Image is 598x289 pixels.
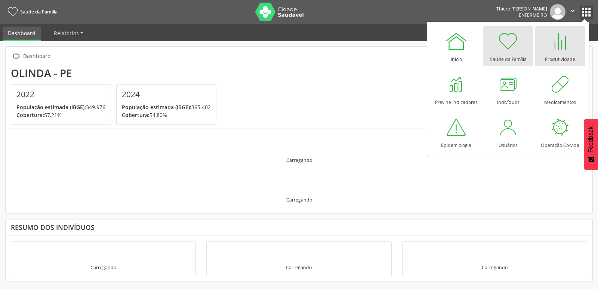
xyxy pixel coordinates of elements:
[3,27,41,41] a: Dashboard
[286,264,312,271] div: Carregando
[16,90,105,99] h4: 2022
[519,12,547,18] span: Enfermeiro
[122,104,191,111] span: População estimada (IBGE):
[49,27,89,40] a: Relatórios
[11,223,587,231] div: Resumo dos indivíduos
[90,264,116,271] div: Carregando
[550,4,565,20] img: img
[5,6,58,18] a: Saúde da Família
[483,69,533,109] a: Indivíduos
[122,111,149,119] span: Cobertura:
[286,197,312,203] div: Carregando
[122,90,211,99] h4: 2024
[496,6,547,12] div: Thiere [PERSON_NAME]
[11,51,22,62] i: 
[584,119,598,170] button: Feedback - Mostrar pesquisa
[431,112,481,152] a: Epidemiologia
[535,26,585,66] a: Produtividade
[482,264,508,271] div: Carregando
[535,69,585,109] a: Medicamentos
[580,6,593,19] button: apps
[16,111,44,119] span: Cobertura:
[568,7,577,15] i: 
[22,51,52,62] div: Dashboard
[11,51,52,62] a:  Dashboard
[16,104,86,111] span: População estimada (IBGE):
[11,67,222,79] div: Olinda - PE
[286,157,312,163] div: Carregando
[431,69,481,109] a: Previne Indicadores
[16,111,105,119] p: 57,21%
[588,126,594,153] span: Feedback
[483,112,533,152] a: Usuários
[565,4,580,20] button: 
[16,103,105,111] p: 349.976
[535,112,585,152] a: Operação Co-vida
[20,9,58,15] span: Saúde da Família
[122,103,211,111] p: 365.402
[54,30,79,37] span: Relatórios
[483,26,533,66] a: Saúde da Família
[431,26,481,66] a: Início
[122,111,211,119] p: 54,80%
